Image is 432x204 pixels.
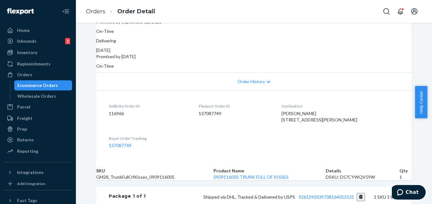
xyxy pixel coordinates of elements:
[380,5,393,18] button: Open Search Box
[4,59,72,69] a: Replenishments
[65,38,70,44] div: 1
[213,168,326,174] th: Product Name
[4,124,72,134] a: Prep
[399,174,412,180] td: 1
[17,49,37,56] div: Inventory
[109,103,188,109] dt: Sellbrite Order ID
[326,168,399,174] th: Details
[203,194,365,200] span: Shipped via DHL, Tracked & Delivered by USPS
[109,143,132,148] a: 137087749
[17,181,45,186] div: Add Integration
[109,193,146,201] div: Package 1 of 1
[17,82,58,89] div: Ecommerce Orders
[4,102,72,112] a: Parcel
[17,115,33,121] div: Freight
[399,168,412,174] th: Qty
[281,111,357,122] span: [PERSON_NAME] [STREET_ADDRESS][PERSON_NAME]
[17,126,27,132] div: Prep
[299,194,354,200] a: 9261290339708164012131
[17,169,44,176] div: Integrations
[109,110,188,117] dd: 116966
[96,53,412,60] p: Promised by [DATE]
[96,28,412,34] p: On-Time
[4,135,72,145] a: Returns
[4,180,72,188] a: Add Integration
[17,104,30,110] div: Parcel
[96,38,412,44] p: Delivering
[213,174,289,180] a: 0909116005 TRUNK FULL OF KISSES
[281,103,399,109] dt: Destination
[96,168,213,174] th: SKU
[96,63,412,69] p: On-Time
[146,193,399,201] div: 1 SKU 1 Unit
[7,8,34,15] img: Flexport logo
[17,71,32,78] div: Orders
[4,36,72,46] a: Inbounds1
[4,167,72,177] button: Integrations
[96,47,412,53] div: [DATE]
[238,78,265,85] span: Order History
[17,197,37,204] div: Fast Tags
[199,103,272,109] dt: Flexport Order ID
[17,38,36,44] div: Inbounds
[408,5,421,18] button: Open account menu
[17,148,38,154] div: Reporting
[326,174,399,180] div: DSKU: D57CYWQV59W
[86,8,105,15] a: Orders
[14,80,72,90] a: Ecommerce Orders
[17,93,56,99] div: Wholesale Orders
[4,25,72,35] a: Home
[4,47,72,58] a: Inventory
[117,8,155,15] a: Order Detail
[4,70,72,80] a: Orders
[392,185,426,201] iframe: Opens a widget where you can chat to one of our agents
[96,174,213,180] td: GM28_TrunkFullOfKisses_0909116005
[394,5,407,18] button: Open notifications
[81,2,160,21] ol: breadcrumbs
[17,137,34,143] div: Returns
[4,113,72,123] a: Freight
[17,61,51,67] div: Replenishments
[415,86,427,118] button: Help Center
[357,193,365,201] button: Copy tracking number
[14,91,72,101] a: Wholesale Orders
[59,5,72,18] button: Close Navigation
[17,27,30,34] div: Home
[109,136,188,141] dt: Buyer Order Tracking
[199,110,272,117] dd: 137087749
[4,146,72,156] a: Reporting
